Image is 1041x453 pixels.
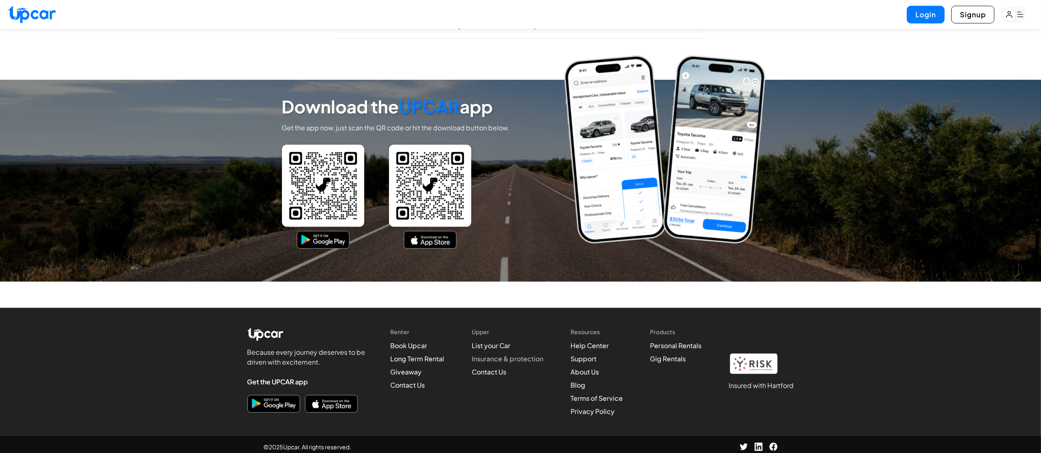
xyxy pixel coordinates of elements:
[571,381,585,389] a: Blog
[282,145,364,227] img: Android QR Code
[571,407,615,416] a: Privacy Policy
[650,341,701,350] a: Personal Rentals
[399,95,460,117] span: UPCAR
[264,443,352,451] span: © 2025 Upcar. All rights reserved.
[391,354,445,363] a: Long Term Rental
[282,123,510,132] p: Get the app now, just scan the QR code or hit the download button below.
[406,233,454,247] img: Download on the App Store
[389,145,471,227] img: iOS QR Code
[247,328,284,341] img: Upcar Logo
[305,395,358,413] button: Download on the App Store
[472,354,543,363] a: Insurance & protection
[562,54,668,245] img: iPhone Preview-1
[472,367,506,376] a: Contact Us
[391,341,428,350] a: Book Upcar
[247,377,371,387] h4: Get the UPCAR app
[571,367,599,376] a: About Us
[571,328,623,336] h4: Resources
[650,354,686,363] a: Gig Rentals
[571,394,623,402] a: Terms of Service
[907,6,945,23] button: Login
[472,341,510,350] a: List your Car
[740,443,748,451] img: Twitter
[661,54,767,245] img: iPhone Preview-2
[769,443,778,451] img: Facebook
[755,443,763,451] img: LinkedIn
[299,233,347,247] img: Get it on Google Play
[391,381,425,389] a: Contact Us
[297,231,349,249] button: Download on Google Play
[404,231,456,249] button: Download on the App Store
[472,328,543,336] h4: Upper
[307,397,356,411] img: Download on the App Store
[247,347,371,367] p: Because every journey deserves to be driven with excitement.
[650,328,701,336] h4: Products
[249,397,298,411] img: Get it on Google Play
[391,328,445,336] h4: Renter
[8,5,56,23] img: Upcar Logo
[729,381,794,391] h1: Insured with Hartford
[282,96,515,117] h3: Download the app
[571,354,596,363] a: Support
[391,367,422,376] a: Giveaway
[571,341,609,350] a: Help Center
[951,6,994,23] button: Signup
[247,395,300,413] button: Download on Google Play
